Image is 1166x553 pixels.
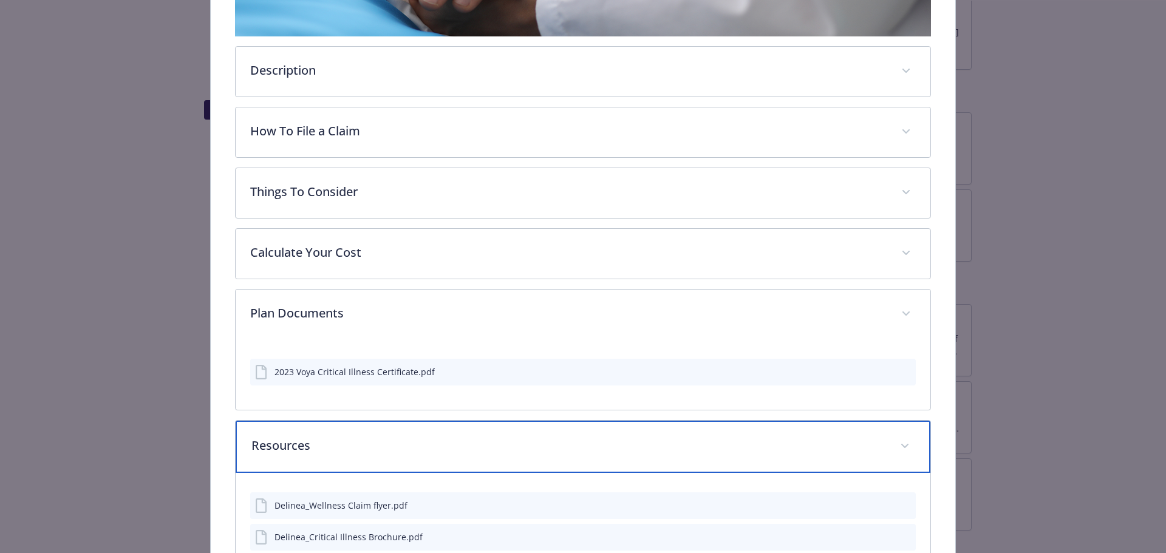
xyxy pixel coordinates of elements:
[250,304,887,322] p: Plan Documents
[881,531,890,543] button: download file
[900,531,911,543] button: preview file
[236,229,931,279] div: Calculate Your Cost
[236,107,931,157] div: How To File a Claim
[250,122,887,140] p: How To File a Claim
[236,339,931,410] div: Plan Documents
[251,436,886,455] p: Resources
[881,365,890,378] button: download file
[236,47,931,97] div: Description
[274,499,407,512] div: Delinea_Wellness Claim flyer.pdf
[250,61,887,80] p: Description
[236,290,931,339] div: Plan Documents
[900,499,911,512] button: preview file
[900,365,911,378] button: preview file
[274,365,435,378] div: 2023 Voya Critical Illness Certificate.pdf
[236,421,931,473] div: Resources
[236,168,931,218] div: Things To Consider
[274,531,423,543] div: Delinea_Critical Illness Brochure.pdf
[250,243,887,262] p: Calculate Your Cost
[250,183,887,201] p: Things To Consider
[881,499,890,512] button: download file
